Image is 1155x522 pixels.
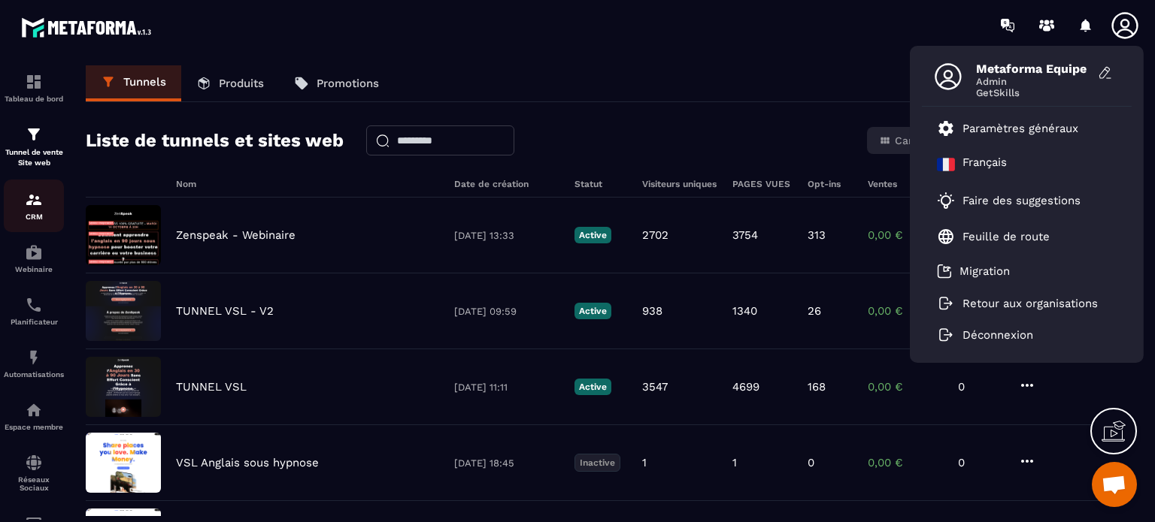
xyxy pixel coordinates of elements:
[176,304,274,318] p: TUNNEL VSL - V2
[176,179,439,189] h6: Nom
[732,304,757,318] p: 1340
[25,401,43,419] img: automations
[4,337,64,390] a: automationsautomationsAutomatisations
[4,114,64,180] a: formationformationTunnel de vente Site web
[962,328,1033,342] p: Déconnexion
[25,454,43,472] img: social-network
[219,77,264,90] p: Produits
[4,390,64,442] a: automationsautomationsEspace membre
[808,304,821,318] p: 26
[86,125,344,155] h2: Liste de tunnels et sites web
[25,243,43,261] img: automations
[868,228,943,242] p: 0,00 €
[976,87,1089,98] span: GetSkills
[962,194,1081,207] p: Faire des suggestions
[21,14,156,41] img: logo
[962,122,1078,135] p: Paramètres généraux
[574,454,620,472] p: Inactive
[868,304,943,318] p: 0,00 €
[642,179,717,189] h6: Visiteurs uniques
[4,95,64,103] p: Tableau de bord
[4,285,64,337] a: schedulerschedulerPlanificateur
[962,230,1050,243] p: Feuille de route
[4,475,64,492] p: Réseaux Sociaux
[937,119,1078,137] a: Paramètres généraux
[574,303,611,319] p: Active
[732,456,737,469] p: 1
[4,180,64,232] a: formationformationCRM
[123,75,166,89] p: Tunnels
[4,213,64,221] p: CRM
[958,380,1003,394] p: 0
[25,73,43,91] img: formation
[868,456,943,469] p: 0,00 €
[937,264,1010,279] a: Migration
[808,456,814,469] p: 0
[4,370,64,379] p: Automatisations
[454,230,559,241] p: [DATE] 13:33
[732,380,759,394] p: 4699
[976,76,1089,87] span: Admin
[4,265,64,273] p: Webinaire
[176,380,247,394] p: TUNNEL VSL
[25,349,43,367] img: automations
[1092,462,1137,507] div: Ouvrir le chat
[642,380,668,394] p: 3547
[962,155,1007,173] p: Français
[454,179,559,189] h6: Date de création
[868,179,943,189] h6: Ventes
[642,304,662,318] p: 938
[574,179,627,189] h6: Statut
[86,65,181,101] a: Tunnels
[959,264,1010,278] p: Migration
[86,433,161,493] img: image
[808,228,826,242] p: 313
[732,228,758,242] p: 3754
[181,65,279,101] a: Produits
[574,379,611,395] p: Active
[4,423,64,431] p: Espace membre
[4,442,64,503] a: social-networksocial-networkRéseaux Sociaux
[642,456,647,469] p: 1
[86,281,161,341] img: image
[279,65,394,101] a: Promotions
[4,62,64,114] a: formationformationTableau de bord
[25,296,43,314] img: scheduler
[976,62,1089,76] span: Metaforma Equipe
[937,297,1098,310] a: Retour aux organisations
[4,318,64,326] p: Planificateur
[317,77,379,90] p: Promotions
[895,134,923,146] span: Carte
[4,147,64,168] p: Tunnel de vente Site web
[868,380,943,394] p: 0,00 €
[86,357,161,417] img: image
[870,130,932,151] button: Carte
[454,306,559,317] p: [DATE] 09:59
[86,205,161,265] img: image
[25,125,43,143] img: formation
[937,228,1050,246] a: Feuille de route
[25,191,43,209] img: formation
[962,297,1098,310] p: Retour aux organisations
[937,192,1098,210] a: Faire des suggestions
[454,382,559,393] p: [DATE] 11:11
[176,228,296,242] p: Zenspeak - Webinaire
[808,179,853,189] h6: Opt-ins
[642,228,668,242] p: 2702
[176,456,319,469] p: VSL Anglais sous hypnose
[4,232,64,285] a: automationsautomationsWebinaire
[732,179,793,189] h6: PAGES VUES
[808,380,826,394] p: 168
[454,457,559,469] p: [DATE] 18:45
[574,227,611,243] p: Active
[958,456,1003,469] p: 0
